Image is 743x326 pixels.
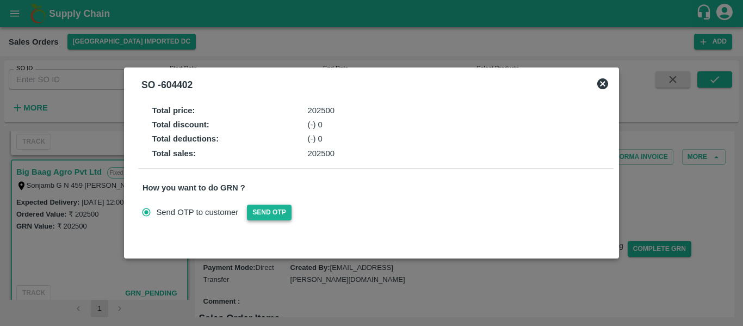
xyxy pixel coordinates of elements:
[152,134,219,143] strong: Total deductions :
[152,120,209,129] strong: Total discount :
[308,120,323,129] span: (-) 0
[156,206,238,218] span: Send OTP to customer
[141,77,193,93] div: SO - 604402
[143,183,245,192] strong: How you want to do GRN ?
[308,106,335,115] span: 202500
[308,149,335,158] span: 202500
[308,134,323,143] span: (-) 0
[247,205,292,220] button: Send OTP
[152,106,195,115] strong: Total price :
[152,149,196,158] strong: Total sales :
